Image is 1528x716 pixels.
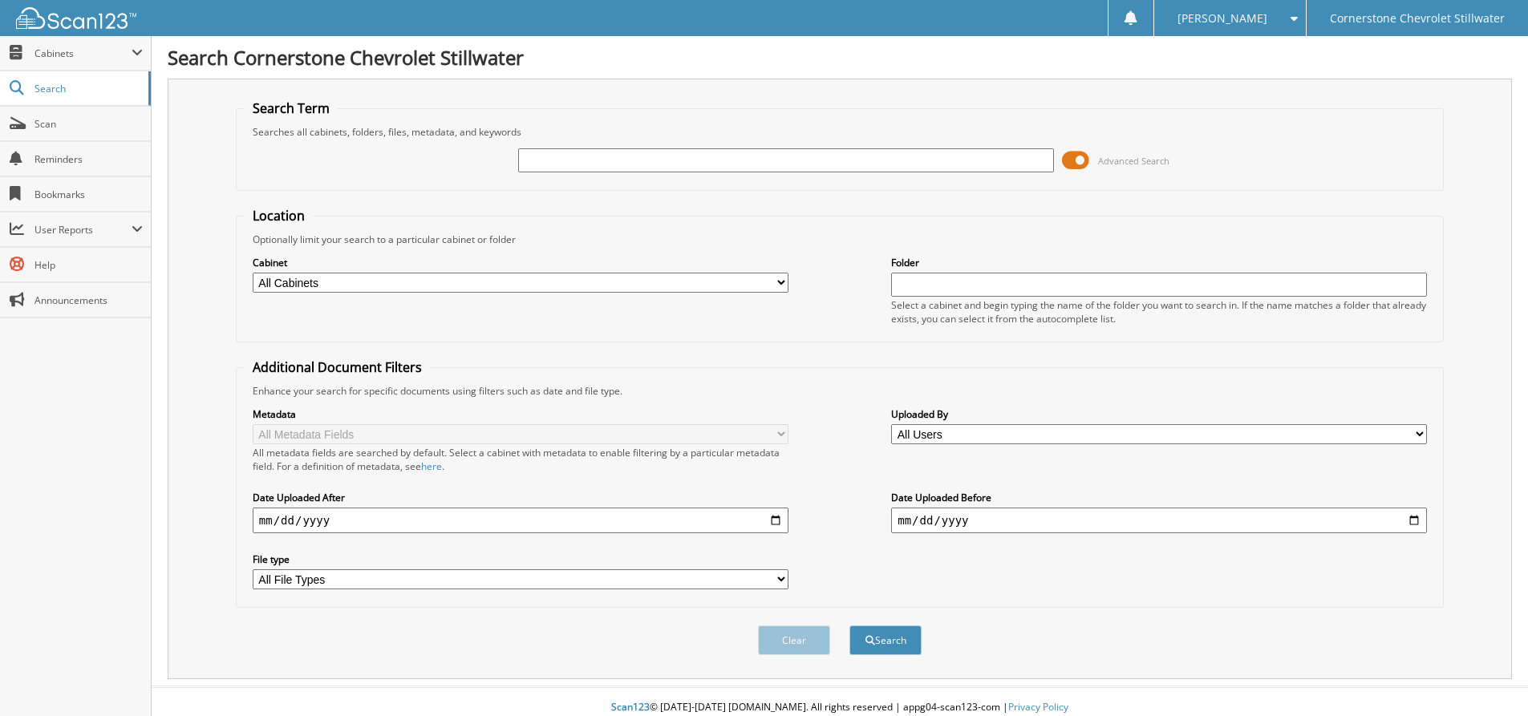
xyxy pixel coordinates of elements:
[245,207,313,225] legend: Location
[1098,155,1169,167] span: Advanced Search
[253,552,788,566] label: File type
[34,293,143,307] span: Announcements
[168,44,1512,71] h1: Search Cornerstone Chevrolet Stillwater
[891,407,1427,421] label: Uploaded By
[758,625,830,655] button: Clear
[421,459,442,473] a: here
[1008,700,1068,714] a: Privacy Policy
[34,258,143,272] span: Help
[1330,14,1505,23] span: Cornerstone Chevrolet Stillwater
[245,358,430,376] legend: Additional Document Filters
[245,233,1435,246] div: Optionally limit your search to a particular cabinet or folder
[253,407,788,421] label: Metadata
[34,152,143,166] span: Reminders
[34,117,143,131] span: Scan
[611,700,650,714] span: Scan123
[245,99,338,117] legend: Search Term
[34,188,143,201] span: Bookmarks
[849,625,922,655] button: Search
[253,508,788,533] input: start
[34,223,132,237] span: User Reports
[34,47,132,60] span: Cabinets
[245,384,1435,398] div: Enhance your search for specific documents using filters such as date and file type.
[253,491,788,504] label: Date Uploaded After
[16,7,136,29] img: scan123-logo-white.svg
[891,298,1427,326] div: Select a cabinet and begin typing the name of the folder you want to search in. If the name match...
[891,491,1427,504] label: Date Uploaded Before
[891,508,1427,533] input: end
[253,446,788,473] div: All metadata fields are searched by default. Select a cabinet with metadata to enable filtering b...
[245,125,1435,139] div: Searches all cabinets, folders, files, metadata, and keywords
[34,82,140,95] span: Search
[891,256,1427,269] label: Folder
[1177,14,1267,23] span: [PERSON_NAME]
[253,256,788,269] label: Cabinet
[1448,639,1528,716] iframe: Chat Widget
